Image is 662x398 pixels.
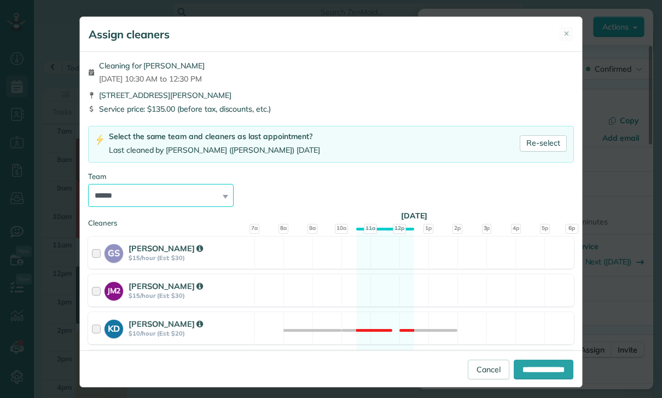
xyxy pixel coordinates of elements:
[104,282,123,297] strong: JM2
[95,134,104,146] img: lightning-bolt-icon-94e5364df696ac2de96d3a42b8a9ff6ba979493684c50e6bbbcda72601fa0d29.png
[99,60,205,71] span: Cleaning for [PERSON_NAME]
[520,135,567,152] a: Re-select
[88,90,574,101] div: [STREET_ADDRESS][PERSON_NAME]
[129,281,203,291] strong: [PERSON_NAME]
[88,103,574,114] div: Service price: $135.00 (before tax, discounts, etc.)
[129,319,203,329] strong: [PERSON_NAME]
[129,330,251,337] strong: $10/hour (Est: $20)
[129,254,251,262] strong: $15/hour (Est: $30)
[564,28,570,39] span: ✕
[468,360,509,379] a: Cancel
[109,145,320,156] div: Last cleaned by [PERSON_NAME] ([PERSON_NAME]) [DATE]
[104,320,123,335] strong: KD
[99,73,205,84] span: [DATE] 10:30 AM to 12:30 PM
[104,244,123,259] strong: GS
[88,218,574,221] div: Cleaners
[89,27,170,42] h5: Assign cleaners
[129,292,251,299] strong: $15/hour (Est: $30)
[109,131,320,142] div: Select the same team and cleaners as last appointment?
[129,243,203,253] strong: [PERSON_NAME]
[88,171,574,182] div: Team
